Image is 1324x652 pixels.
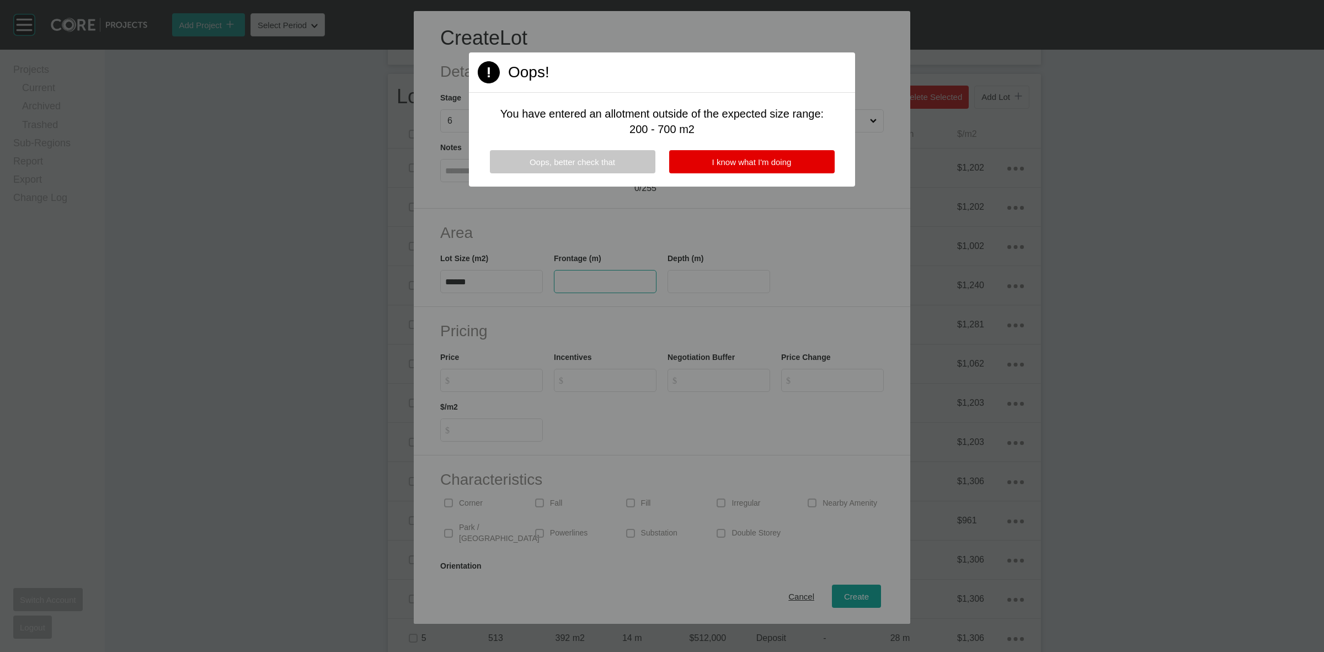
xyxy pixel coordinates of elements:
h2: Oops! [508,61,549,83]
button: I know what I'm doing [669,150,835,173]
span: Oops, better check that [530,157,615,167]
p: You have entered an allotment outside of the expected size range: 200 - 700 m2 [495,106,829,137]
button: Oops, better check that [490,150,655,173]
span: I know what I'm doing [712,157,792,167]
